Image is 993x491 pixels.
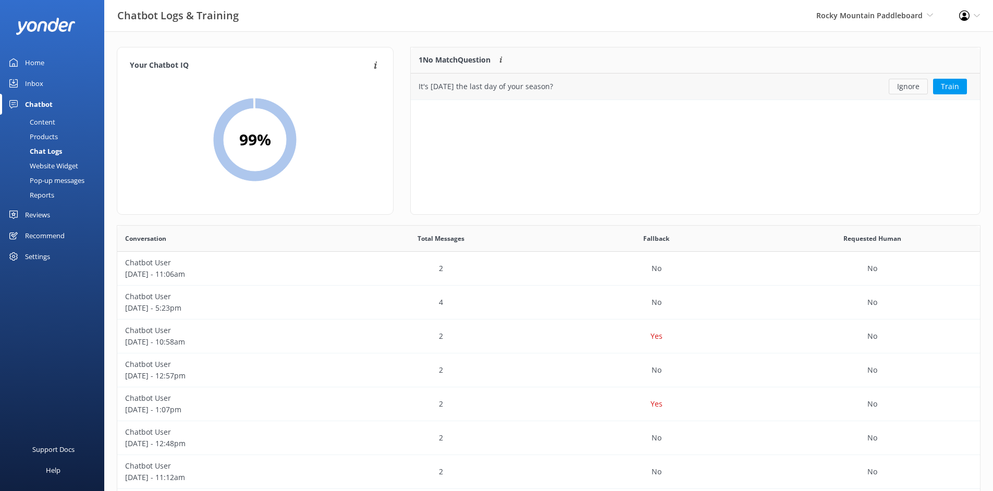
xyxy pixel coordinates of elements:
[6,158,78,173] div: Website Widget
[25,204,50,225] div: Reviews
[867,364,877,376] p: No
[32,439,75,460] div: Support Docs
[25,94,53,115] div: Chatbot
[652,364,661,376] p: No
[439,398,443,410] p: 2
[643,234,669,243] span: Fallback
[419,54,491,66] p: 1 No Match Question
[6,144,62,158] div: Chat Logs
[117,320,980,353] div: row
[6,115,104,129] a: Content
[125,426,325,438] p: Chatbot User
[125,268,325,280] p: [DATE] - 11:06am
[125,302,325,314] p: [DATE] - 5:23pm
[411,73,980,100] div: grid
[6,188,104,202] a: Reports
[25,52,44,73] div: Home
[6,173,104,188] a: Pop-up messages
[117,286,980,320] div: row
[6,144,104,158] a: Chat Logs
[867,466,877,477] p: No
[651,398,663,410] p: Yes
[652,263,661,274] p: No
[125,404,325,415] p: [DATE] - 1:07pm
[843,234,901,243] span: Requested Human
[117,252,980,286] div: row
[816,10,923,20] span: Rocky Mountain Paddleboard
[867,330,877,342] p: No
[117,421,980,455] div: row
[25,73,43,94] div: Inbox
[6,129,104,144] a: Products
[6,188,54,202] div: Reports
[125,336,325,348] p: [DATE] - 10:58am
[125,234,166,243] span: Conversation
[130,60,371,71] h4: Your Chatbot IQ
[125,370,325,382] p: [DATE] - 12:57pm
[125,472,325,483] p: [DATE] - 11:12am
[933,79,967,94] button: Train
[867,263,877,274] p: No
[6,158,104,173] a: Website Widget
[6,115,55,129] div: Content
[867,432,877,444] p: No
[652,466,661,477] p: No
[411,73,980,100] div: row
[16,18,76,35] img: yonder-white-logo.png
[439,297,443,308] p: 4
[125,291,325,302] p: Chatbot User
[652,432,661,444] p: No
[125,257,325,268] p: Chatbot User
[651,330,663,342] p: Yes
[46,460,60,481] div: Help
[125,438,325,449] p: [DATE] - 12:48pm
[125,359,325,370] p: Chatbot User
[439,263,443,274] p: 2
[652,297,661,308] p: No
[418,234,464,243] span: Total Messages
[439,432,443,444] p: 2
[6,173,84,188] div: Pop-up messages
[867,297,877,308] p: No
[25,225,65,246] div: Recommend
[867,398,877,410] p: No
[439,466,443,477] p: 2
[117,7,239,24] h3: Chatbot Logs & Training
[125,325,325,336] p: Chatbot User
[125,460,325,472] p: Chatbot User
[419,81,553,92] div: It's [DATE] the last day of your season?
[239,127,271,152] h2: 99 %
[117,387,980,421] div: row
[117,455,980,489] div: row
[439,330,443,342] p: 2
[25,246,50,267] div: Settings
[117,353,980,387] div: row
[439,364,443,376] p: 2
[889,79,928,94] button: Ignore
[125,392,325,404] p: Chatbot User
[6,129,58,144] div: Products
